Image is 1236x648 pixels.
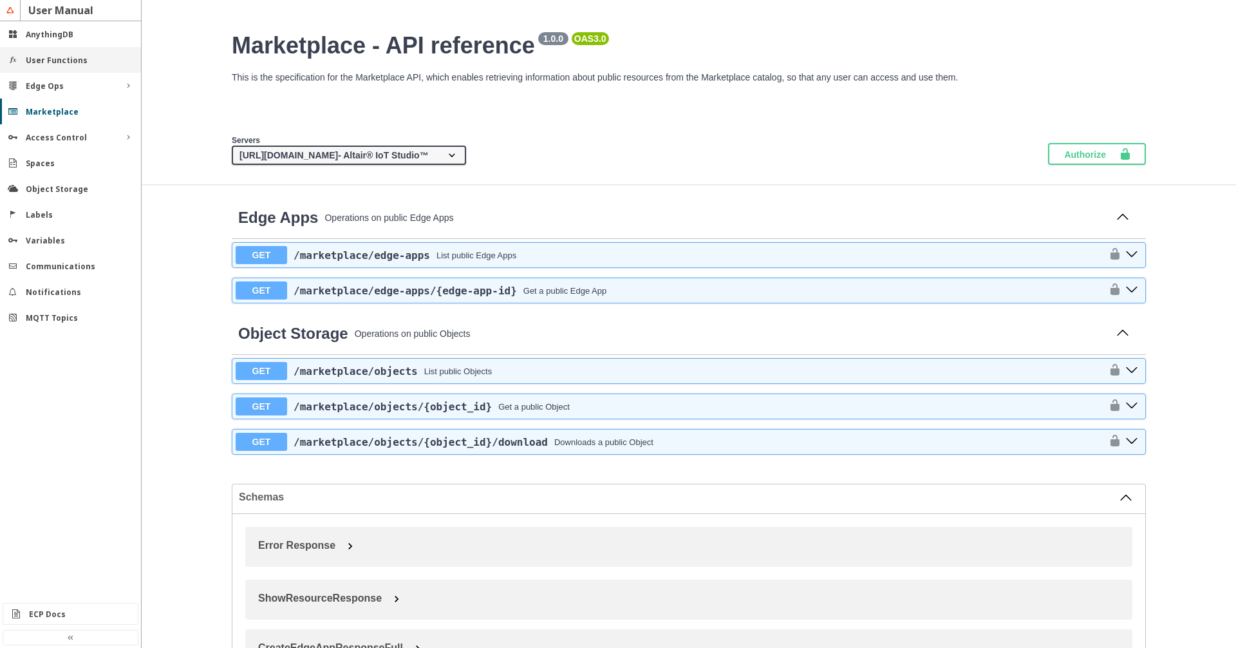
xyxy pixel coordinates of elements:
button: Collapse operation [1112,324,1133,343]
button: Error Response [252,533,1139,558]
span: GET [236,362,287,380]
button: authorization button unlocked [1102,434,1121,450]
button: ShowResourceResponse [252,586,1139,611]
button: get ​/marketplace​/edge-apps [1121,247,1142,263]
button: GET/marketplace/objectsList public Objects [236,362,1102,380]
span: ShowResourceResponse [258,593,382,604]
button: get ​/marketplace​/objects​/{object_id}​/download [1121,434,1142,450]
span: Object Storage [238,325,348,342]
button: authorization button unlocked [1102,363,1121,379]
button: GET/marketplace/objects/{object_id}Get a public Object [236,397,1102,415]
a: /marketplace/edge-apps/{edge-app-id} [294,285,517,297]
button: Authorize [1048,143,1146,165]
pre: 1.0.0 [541,33,566,44]
div: Get a public Edge App [523,286,606,296]
a: Object Storage [238,325,348,343]
a: /marketplace/edge-apps [294,249,430,262]
button: GET/marketplace/objects/{object_id}/downloadDownloads a public Object [236,433,1102,451]
div: List public Objects [424,367,492,376]
span: Error Response [258,540,335,551]
span: /marketplace /edge-apps [294,249,430,262]
button: authorization button unlocked [1102,283,1121,298]
span: /marketplace /objects [294,365,418,377]
button: get ​/marketplace​/objects [1121,363,1142,379]
p: Operations on public Objects [355,329,1106,339]
a: /marketplace/objects/{object_id} [294,401,492,413]
a: Edge Apps [238,209,318,227]
button: authorization button unlocked [1102,399,1121,414]
span: GET [236,397,287,415]
a: /marketplace/objects/{object_id}/download [294,436,548,448]
a: /marketplace/objects [294,365,418,377]
button: GET/marketplace/edge-appsList public Edge Apps [236,246,1102,264]
div: List public Edge Apps [436,251,516,260]
button: Collapse operation [1112,208,1133,227]
span: /marketplace /objects /{object_id} /download [294,436,548,448]
span: /marketplace /objects /{object_id} [294,401,492,413]
span: GET [236,433,287,451]
span: /marketplace /edge-apps /{edge-app-id} [294,285,517,297]
span: Authorize [1064,148,1119,160]
span: Schemas [239,491,1119,503]
p: This is the specification for the Marketplace API, which enables retrieving information about pub... [232,72,1146,82]
span: Edge Apps [238,209,318,226]
h2: Marketplace - API reference [232,32,1146,59]
button: GET/marketplace/edge-apps/{edge-app-id}Get a public Edge App [236,281,1102,300]
button: authorization button unlocked [1102,247,1121,263]
p: Operations on public Edge Apps [324,213,1106,223]
pre: OAS 3.0 [574,33,606,44]
button: get ​/marketplace​/edge-apps​/{edge-app-id} [1121,282,1142,299]
span: GET [236,281,287,300]
span: GET [236,246,287,264]
button: get ​/marketplace​/objects​/{object_id} [1121,398,1142,415]
button: Schemas [239,491,1132,504]
div: Get a public Object [498,402,570,412]
div: Downloads a public Object [554,437,653,447]
span: Servers [232,136,260,145]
